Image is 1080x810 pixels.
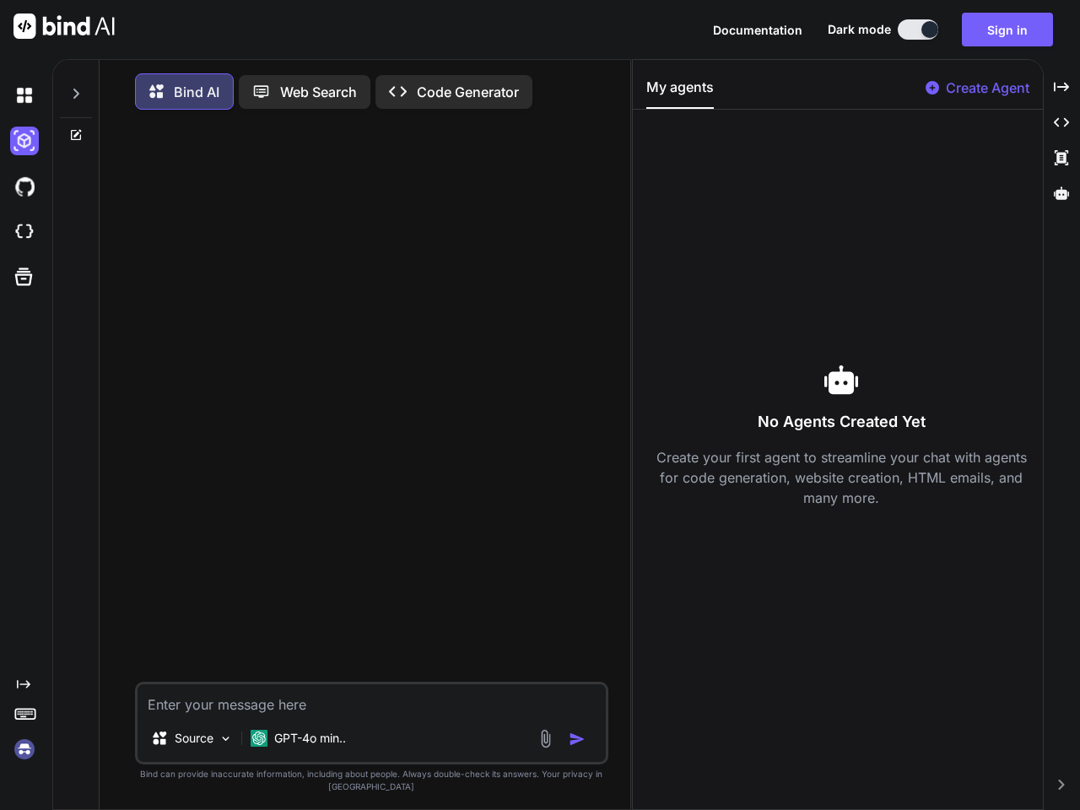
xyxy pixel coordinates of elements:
p: Source [175,730,213,747]
p: Bind AI [174,82,219,102]
p: Web Search [280,82,357,102]
h3: No Agents Created Yet [646,410,1035,434]
img: icon [569,731,586,748]
img: githubDark [10,172,39,201]
p: Create your first agent to streamline your chat with agents for code generation, website creation... [646,447,1035,508]
button: Documentation [713,21,802,39]
img: Pick Models [219,732,233,746]
img: darkChat [10,81,39,110]
span: Dark mode [828,21,891,38]
img: darkAi-studio [10,127,39,155]
span: Documentation [713,23,802,37]
p: GPT-4o min.. [274,730,346,747]
button: My agents [646,77,714,109]
p: Bind can provide inaccurate information, including about people. Always double-check its answers.... [135,768,609,793]
img: Bind AI [13,13,115,39]
img: GPT-4o mini [251,730,267,747]
button: Sign in [962,13,1053,46]
img: signin [10,735,39,764]
img: cloudideIcon [10,218,39,246]
p: Code Generator [417,82,519,102]
img: attachment [536,729,555,748]
p: Create Agent [946,78,1029,98]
